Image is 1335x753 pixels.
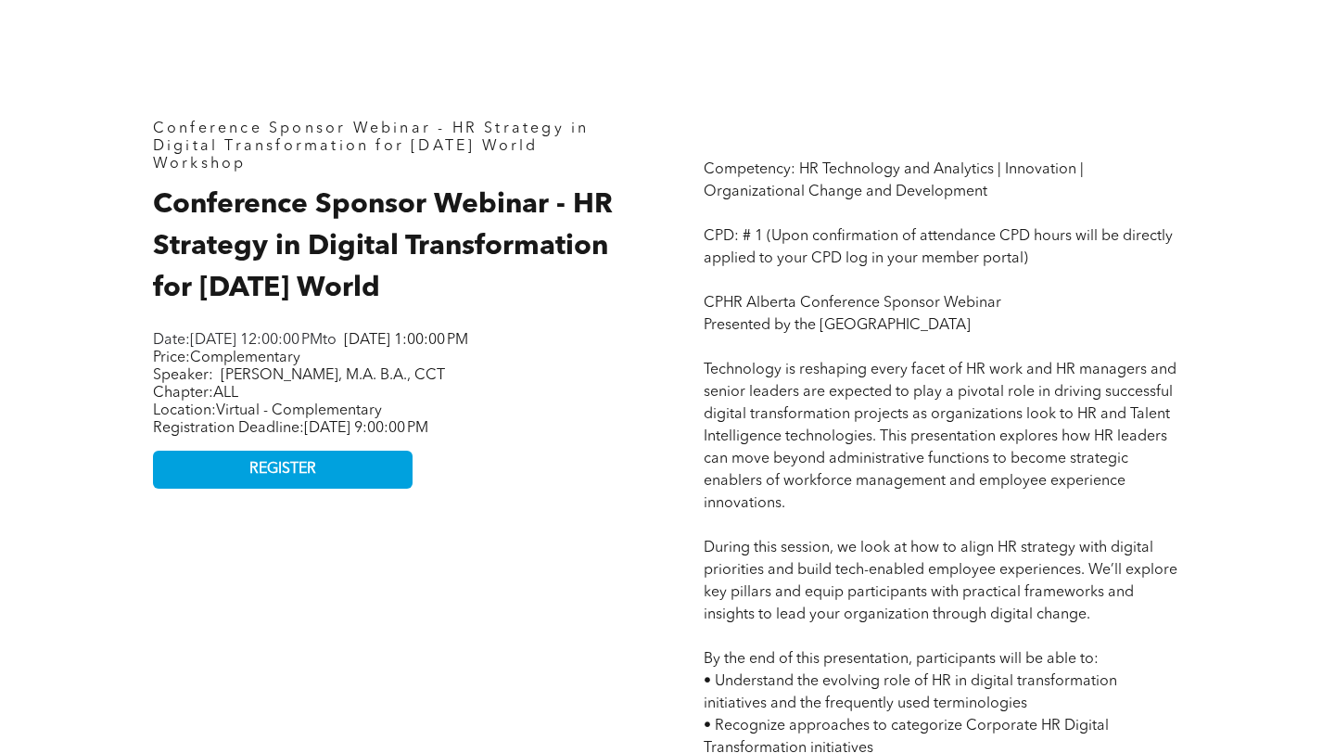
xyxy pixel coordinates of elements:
[153,451,413,489] a: REGISTER
[153,351,300,365] span: Price:
[153,157,247,172] span: Workshop
[153,403,428,436] span: Location: Registration Deadline:
[153,121,590,154] span: Conference Sponsor Webinar - HR Strategy in Digital Transformation for [DATE] World
[153,333,337,348] span: Date: to
[304,421,428,436] span: [DATE] 9:00:00 PM
[190,351,300,365] span: Complementary
[249,461,316,479] span: REGISTER
[216,403,382,418] span: Virtual - Complementary
[213,386,238,401] span: ALL
[190,333,323,348] span: [DATE] 12:00:00 PM
[344,333,468,348] span: [DATE] 1:00:00 PM
[153,191,613,302] span: Conference Sponsor Webinar - HR Strategy in Digital Transformation for [DATE] World
[153,368,213,383] span: Speaker:
[153,386,238,401] span: Chapter:
[221,368,445,383] span: [PERSON_NAME], M.A. B.A., CCT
